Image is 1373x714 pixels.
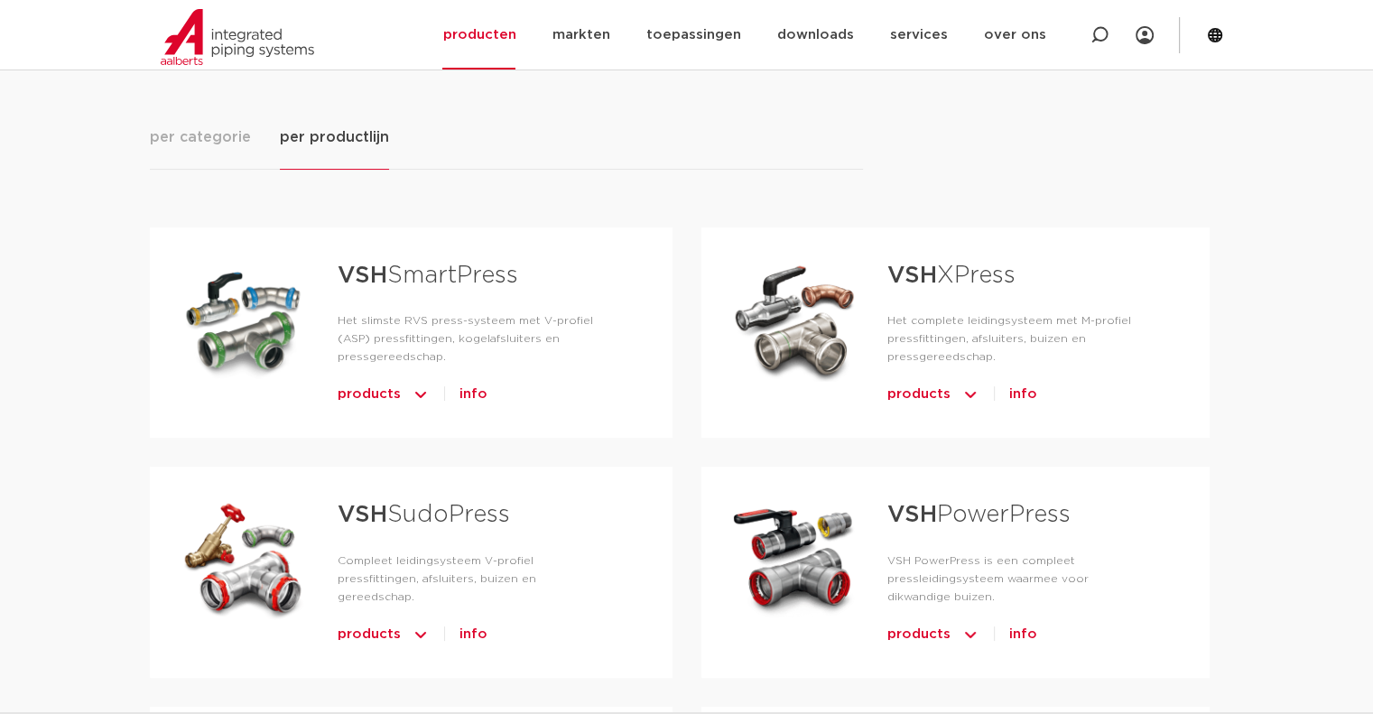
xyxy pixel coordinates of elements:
span: products [887,620,951,649]
span: products [338,620,401,649]
a: VSHPowerPress [887,503,1071,526]
a: VSHXPress [887,264,1016,287]
strong: VSH [887,503,937,526]
a: info [1009,380,1037,409]
span: products [887,380,951,409]
a: info [459,380,487,409]
a: info [1009,620,1037,649]
p: VSH PowerPress is een compleet pressleidingsysteem waarmee voor dikwandige buizen. [887,552,1151,606]
p: Het complete leidingsysteem met M-profiel pressfittingen, afsluiters, buizen en pressgereedschap. [887,311,1151,366]
strong: VSH [338,503,387,526]
a: VSHSmartPress [338,264,518,287]
p: Compleet leidingsysteem V-profiel pressfittingen, afsluiters, buizen en gereedschap. [338,552,615,606]
strong: VSH [887,264,937,287]
img: icon-chevron-up-1.svg [961,380,979,409]
strong: VSH [338,264,387,287]
img: icon-chevron-up-1.svg [412,380,430,409]
p: Het slimste RVS press-systeem met V-profiel (ASP) pressfittingen, kogelafsluiters en pressgereeds... [338,311,615,366]
img: icon-chevron-up-1.svg [961,620,979,649]
span: per categorie [150,126,251,148]
span: per productlijn [280,126,389,148]
a: info [459,620,487,649]
a: VSHSudoPress [338,503,510,526]
span: products [338,380,401,409]
img: icon-chevron-up-1.svg [412,620,430,649]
